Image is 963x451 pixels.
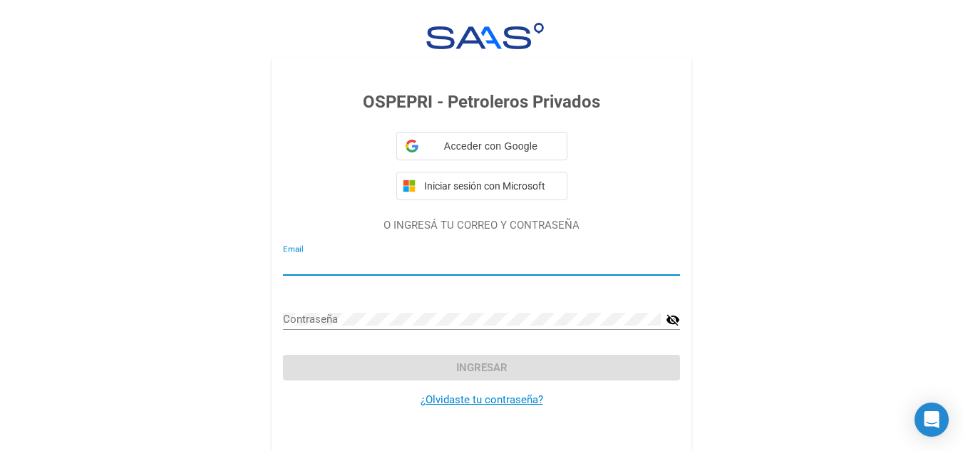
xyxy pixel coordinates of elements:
[283,355,680,380] button: Ingresar
[424,139,558,154] span: Acceder con Google
[396,132,567,160] div: Acceder con Google
[456,361,508,374] span: Ingresar
[396,172,567,200] button: Iniciar sesión con Microsoft
[283,89,680,115] h3: OSPEPRI - Petroleros Privados
[421,180,561,192] span: Iniciar sesión con Microsoft
[915,403,949,437] div: Open Intercom Messenger
[666,311,680,328] mat-icon: visibility_off
[421,393,543,406] a: ¿Olvidaste tu contraseña?
[283,217,680,234] p: O INGRESÁ TU CORREO Y CONTRASEÑA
